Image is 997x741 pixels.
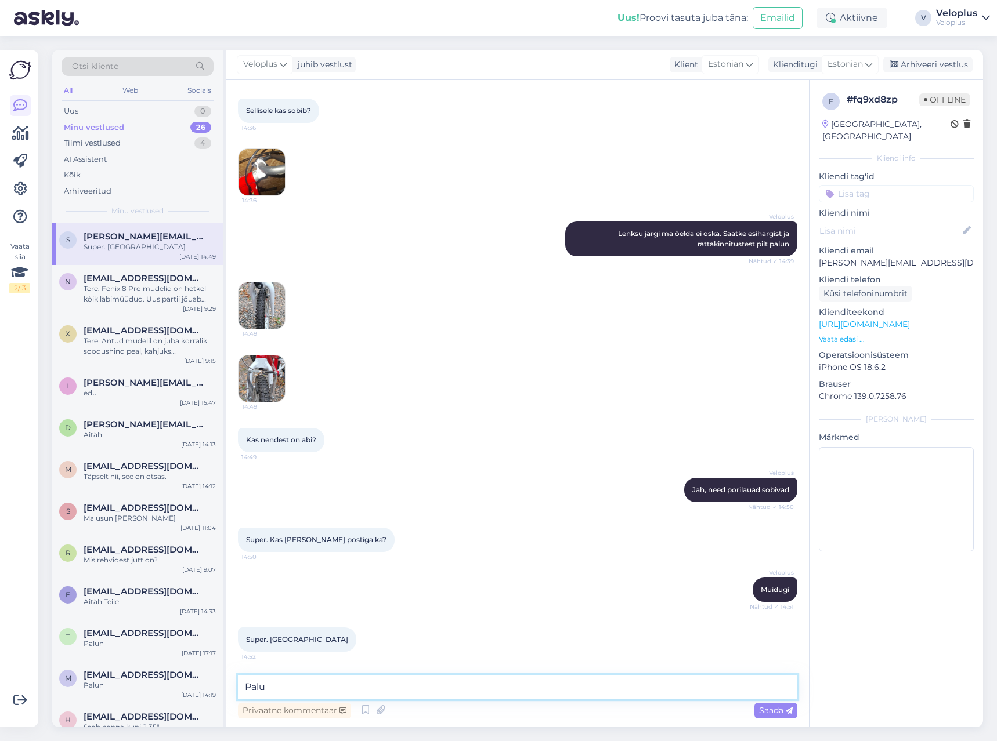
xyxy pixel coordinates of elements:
[84,513,216,524] div: Ma usun [PERSON_NAME]
[670,59,698,71] div: Klient
[246,435,316,444] span: Kas nendest on abi?
[111,206,164,216] span: Minu vestlused
[9,241,30,293] div: Vaata siia
[768,59,818,71] div: Klienditugi
[65,423,71,432] span: d
[819,334,974,344] p: Vaata edasi ...
[617,12,640,23] b: Uus!
[64,154,107,165] div: AI Assistent
[819,170,974,183] p: Kliendi tag'id
[84,638,216,649] div: Palun
[883,57,973,72] div: Arhiveeri vestlus
[84,231,204,242] span: Sally.konks@gmail.com
[184,357,216,365] div: [DATE] 9:15
[84,419,204,430] span: dagmar.reinolt@gmail.com
[692,485,789,494] span: Jah, need porilauad sobivad
[84,471,216,482] div: Täpselt nii, see on otsas.
[819,319,910,329] a: [URL][DOMAIN_NAME]
[180,607,216,616] div: [DATE] 14:33
[84,555,216,565] div: Mis rehvidest jutt on?
[9,59,31,81] img: Askly Logo
[819,224,960,237] input: Lisa nimi
[936,18,977,27] div: Veloplus
[84,544,204,555] span: romusele78@gmail.com
[819,361,974,373] p: iPhone OS 18.6.2
[66,590,70,599] span: e
[84,273,204,284] span: niclas.krakstrom@gmail.com
[293,59,352,71] div: juhib vestlust
[65,674,71,682] span: m
[84,722,216,732] div: Saab panna kuni 2.35"
[64,169,81,181] div: Kõik
[242,329,286,338] span: 14:49
[847,93,919,107] div: # fq9xd8zp
[819,153,974,164] div: Kliendi info
[64,137,121,149] div: Tiimi vestlused
[84,388,216,398] div: edu
[936,9,977,18] div: Veloplus
[238,675,797,699] textarea: Palu
[819,431,974,444] p: Märkmed
[239,355,285,402] img: Attachment
[750,602,794,611] span: Nähtud ✓ 14:51
[66,235,70,244] span: S
[120,83,140,98] div: Web
[84,586,204,597] span: eliiskoit1996@gmail.com
[759,705,793,715] span: Saada
[750,468,794,477] span: Veloplus
[919,93,970,106] span: Offline
[180,398,216,407] div: [DATE] 15:47
[819,349,974,361] p: Operatsioonisüsteem
[239,282,285,329] img: Attachment
[66,549,71,557] span: r
[241,124,285,132] span: 14:36
[708,58,743,71] span: Estonian
[179,252,216,261] div: [DATE] 14:49
[241,553,285,561] span: 14:50
[84,628,204,638] span: toomrobin@gmail.com
[238,703,351,718] div: Privaatne kommentaar
[84,680,216,691] div: Palun
[819,414,974,424] div: [PERSON_NAME]
[242,196,286,205] span: 14:36
[84,670,204,680] span: mart.lensment@gmail.com
[241,453,285,462] span: 14:49
[241,652,285,661] span: 14:52
[182,565,216,574] div: [DATE] 9:07
[66,329,70,338] span: x
[181,482,216,491] div: [DATE] 14:12
[84,242,216,252] div: Super. [GEOGRAPHIC_DATA]
[761,585,789,594] span: Muidugi
[749,257,794,266] span: Nähtud ✓ 14:39
[84,711,204,722] span: herko88@hot.ee
[182,649,216,658] div: [DATE] 17:17
[246,106,311,115] span: Sellisele kas sobib?
[183,304,216,313] div: [DATE] 9:29
[243,58,277,71] span: Veloplus
[819,185,974,202] input: Lisa tag
[828,58,863,71] span: Estonian
[617,11,748,25] div: Proovi tasuta juba täna:
[84,325,204,336] span: xzip82@gmail.com
[819,245,974,257] p: Kliendi email
[84,461,204,471] span: Matiivanov1990@gmail.com
[65,715,71,724] span: h
[181,691,216,699] div: [DATE] 14:19
[239,149,285,195] img: Attachment
[84,430,216,440] div: Aitäh
[915,10,931,26] div: V
[65,277,71,286] span: n
[64,106,78,117] div: Uus
[190,122,211,133] div: 26
[817,8,887,28] div: Aktiivne
[748,503,794,511] span: Nähtud ✓ 14:50
[84,336,216,357] div: Tere. Antud mudelil on juba korralik soodushind peal, kahjuks madalamale kui 149€ ei ole võimalik...
[9,283,30,293] div: 2 / 3
[819,274,974,286] p: Kliendi telefon
[819,390,974,402] p: Chrome 139.0.7258.76
[84,597,216,607] div: Aitäh Teile
[822,118,951,143] div: [GEOGRAPHIC_DATA], [GEOGRAPHIC_DATA]
[185,83,214,98] div: Socials
[750,212,794,221] span: Veloplus
[936,9,990,27] a: VeloplusVeloplus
